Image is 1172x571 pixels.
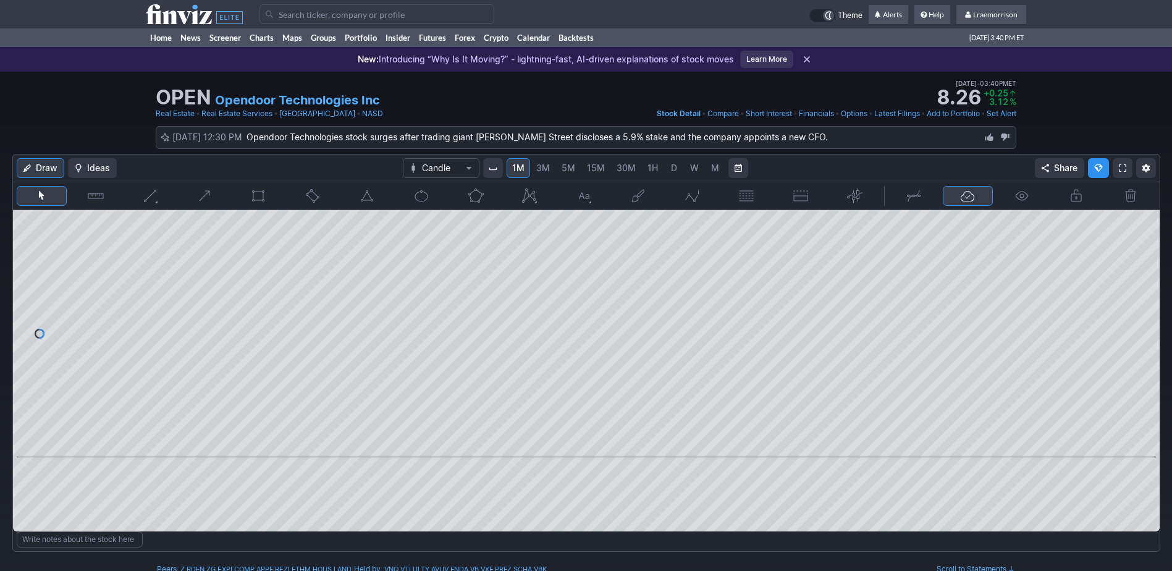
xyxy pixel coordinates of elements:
button: Triangle [342,186,392,206]
strong: 8.26 [937,88,981,108]
a: Backtests [554,28,598,47]
button: Anchored VWAP [830,186,880,206]
a: NASD [362,108,383,120]
a: Stock Detail [657,108,701,120]
span: 3.12 [989,96,1008,107]
a: Set Alert [987,108,1016,120]
a: Home [146,28,176,47]
a: Alerts [869,5,908,25]
a: Groups [306,28,340,47]
button: Remove all autosaved drawings [1105,186,1156,206]
button: Elliott waves [667,186,718,206]
span: W [690,163,699,173]
span: • [196,108,200,120]
h1: OPEN [156,88,211,108]
a: Real Estate Services [201,108,272,120]
button: Polygon [450,186,501,206]
span: 15M [587,163,605,173]
a: 5M [556,158,581,178]
span: • [835,108,840,120]
span: [DATE] 3:40 PM ET [969,28,1024,47]
span: [DATE] 12:30 PM [172,132,247,142]
a: Screener [205,28,245,47]
a: [GEOGRAPHIC_DATA] [279,108,355,120]
a: Maps [278,28,306,47]
button: Rotated rectangle [287,186,338,206]
span: New: [358,54,379,64]
span: • [981,108,985,120]
button: Interval [483,158,503,178]
button: Draw [17,158,64,178]
button: Ellipse [396,186,447,206]
a: 3M [531,158,555,178]
a: Portfolio [340,28,381,47]
a: Forex [450,28,479,47]
span: M [711,163,719,173]
button: Brush [613,186,664,206]
button: Line [125,186,175,206]
a: Financials [799,108,834,120]
a: Charts [245,28,278,47]
input: Search [259,4,494,24]
span: • [793,108,798,120]
a: Fullscreen [1113,158,1132,178]
span: 1H [647,163,658,173]
button: Drawings Autosave: On [943,186,993,206]
button: Lock drawings [1051,186,1102,206]
span: Candle [422,162,460,174]
button: Rectangle [234,186,284,206]
button: Chart Type [403,158,479,178]
span: • [740,108,744,120]
span: • [702,108,706,120]
a: Learn More [740,51,793,68]
span: Lraemorrison [973,10,1018,19]
a: Latest Filings [874,108,920,120]
button: Chart Settings [1136,158,1156,178]
button: Arrow [179,186,230,206]
span: % [1010,96,1016,107]
a: Calendar [513,28,554,47]
span: 5M [562,163,575,173]
a: 15M [581,158,610,178]
a: M [705,158,725,178]
span: +0.25 [984,88,1008,98]
span: 1M [512,163,525,173]
span: D [671,163,677,173]
a: 1H [642,158,664,178]
a: Add to Portfolio [927,108,980,120]
a: Futures [415,28,450,47]
span: 3M [536,163,550,173]
a: News [176,28,205,47]
button: Measure [70,186,121,206]
span: • [356,108,361,120]
button: Range [728,158,748,178]
button: Text [559,186,609,206]
span: Opendoor Technologies stock surges after trading giant [PERSON_NAME] Street discloses a 5.9% stak... [247,132,828,142]
a: D [664,158,684,178]
a: 30M [611,158,641,178]
span: [DATE] 03:40PM ET [956,78,1016,89]
button: Explore new features [1088,158,1109,178]
button: Drawing mode: Single [888,186,939,206]
span: Latest Filings [874,109,920,118]
span: • [869,108,873,120]
span: • [274,108,278,120]
button: Hide drawings [997,186,1047,206]
a: Help [914,5,950,25]
a: Real Estate [156,108,195,120]
a: Compare [707,108,739,120]
a: Short Interest [746,108,792,120]
a: Insider [381,28,415,47]
button: Ideas [68,158,117,178]
a: Opendoor Technologies Inc [215,91,380,109]
a: Options [841,108,867,120]
span: • [977,78,980,89]
span: Stock Detail [657,109,701,118]
span: 30M [617,163,636,173]
button: Position [775,186,826,206]
span: Share [1054,162,1077,174]
button: XABCD [504,186,555,206]
p: Introducing “Why Is It Moving?” - lightning-fast, AI-driven explanations of stock moves [358,53,734,66]
a: Lraemorrison [956,5,1026,25]
button: Mouse [17,186,67,206]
